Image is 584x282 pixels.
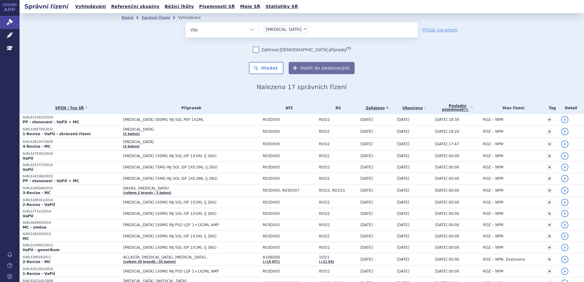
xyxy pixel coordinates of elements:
input: [MEDICAL_DATA] [310,25,313,33]
span: DAXAS, [MEDICAL_DATA] [123,186,260,190]
span: [MEDICAL_DATA] 150MG INJ PSO LQF 1+1X2ML AMP [123,223,260,227]
span: [MEDICAL_DATA] 150MG INJ SOL ISP 1X1ML (J 26G) [123,154,260,158]
strong: PP - stanovení - VaPÚ + MC [23,179,79,183]
a: detail [561,199,568,206]
span: [MEDICAL_DATA] [266,27,301,31]
span: R03/2 [319,154,357,158]
a: Referenční skupiny [109,2,161,11]
strong: 4-Revize - MC [23,144,51,149]
span: [DATE] 17:47 [435,142,459,146]
th: ATC [260,102,316,114]
a: + [547,129,552,134]
a: detail [561,233,568,240]
span: [MEDICAL_DATA] 150MG INJ SOL ISP 1X1ML (J 26G) [123,234,260,238]
span: R03DX05 [263,117,316,122]
a: SPZN / Typ SŘ [23,104,120,112]
a: Správní řízení [141,16,170,20]
strong: 2-Revize - VaPÚ [23,203,55,207]
a: detail [561,210,568,217]
span: [DATE] [360,176,373,181]
a: + [547,222,552,228]
span: R03DX05 [263,200,316,204]
span: [DATE] [360,129,373,134]
span: R03/2 [319,142,357,146]
span: A10BD08 [263,255,316,259]
a: Domů [122,16,133,20]
a: (+18 ATC) [263,260,280,263]
span: [MEDICAL_DATA] 300MG INJ SOL PEP 1X2ML [123,117,260,122]
strong: 2-Revize - MC [23,260,51,264]
span: R03/2 [319,129,357,134]
span: [DATE] [360,117,373,122]
span: R03/2 [319,200,357,204]
a: Běžící lhůty [163,2,196,11]
span: [DATE] [360,234,373,238]
a: + [547,257,552,262]
p: SUKLS141380/2015 [23,174,120,179]
span: [DATE] [360,269,373,273]
span: [DATE] 18:20 [435,129,459,134]
a: + [547,176,552,181]
a: + [547,188,552,193]
span: [DATE] [397,154,409,158]
a: detail [561,175,568,182]
p: SUKLS274182/2016 [23,152,120,156]
p: SUKLS108161/2014 [23,198,120,202]
th: Přípravek [120,102,260,114]
a: detail [561,268,568,275]
a: (celkem 2 brandy / 3 balení) [123,191,171,194]
a: Poslednípísemnost(?) [435,102,480,114]
span: [DATE] 00:00 [435,176,459,181]
a: detail [561,221,568,229]
span: [MEDICAL_DATA] 150MG INJ SOL ISP 1X1ML (J 26G) [123,200,260,204]
span: ROZ – NPM [483,154,503,158]
p: SUKLS20439/2013 [23,232,120,236]
th: Detail [558,102,584,114]
span: [MEDICAL_DATA] 75MG INJ SOL ISP 1X0,5ML (J 26G) [123,165,260,169]
span: [MEDICAL_DATA] 150MG INJ PSO LQF 1+1X2ML AMP [123,269,260,273]
span: [DATE] [360,223,373,227]
strong: PP - stanovení - VaPÚ + MC [23,120,79,124]
span: R03/2 [319,223,357,227]
a: + [547,245,552,250]
span: [DATE] 18:30 [435,117,459,122]
span: R03/2 [319,176,357,181]
span: [MEDICAL_DATA] 150MG INJ SOL ISP 1X1ML (J 26G) [123,211,260,216]
span: [DATE] [360,245,373,250]
a: Moje SŘ [238,2,262,11]
span: Nalezeno 17 správních řízení [257,83,347,91]
span: R03DX05 [263,154,316,158]
a: + [547,141,552,147]
span: ROZ – NPM [483,223,503,227]
th: Stav řízení [480,102,544,114]
strong: VaPÚ [23,168,33,172]
span: R03DX05 [263,245,316,250]
a: Vyhledávání [73,2,108,11]
span: ROZ – NPM [483,211,503,216]
a: + [547,211,552,216]
span: ROZ – NPM [483,165,503,169]
span: [DATE] [360,211,373,216]
span: R03DX05, R03DX07 [263,188,316,193]
a: detail [561,187,568,194]
a: detail [561,116,568,123]
span: [DATE] [397,211,409,216]
th: Tag [544,102,558,114]
p: SUKLS201283/2010 [23,267,120,271]
span: [DATE] 00:00 [435,200,459,204]
span: [DATE] [360,188,373,193]
a: Písemnosti SŘ [197,2,237,11]
span: R03/2, R03/21 [319,188,357,193]
span: [DATE] 00:00 [435,154,459,158]
abbr: (?) [463,108,468,112]
span: R03/2 [319,234,357,238]
abbr: (?) [346,46,351,50]
a: + [547,164,552,170]
a: (+21 RS) [319,260,334,263]
a: detail [561,152,568,160]
span: ROZ – NPM [483,269,503,273]
button: Uložit do sledovaných [289,62,355,74]
p: SUKLS77313/2014 [23,209,120,214]
a: + [547,153,552,159]
span: [DATE] [397,245,409,250]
